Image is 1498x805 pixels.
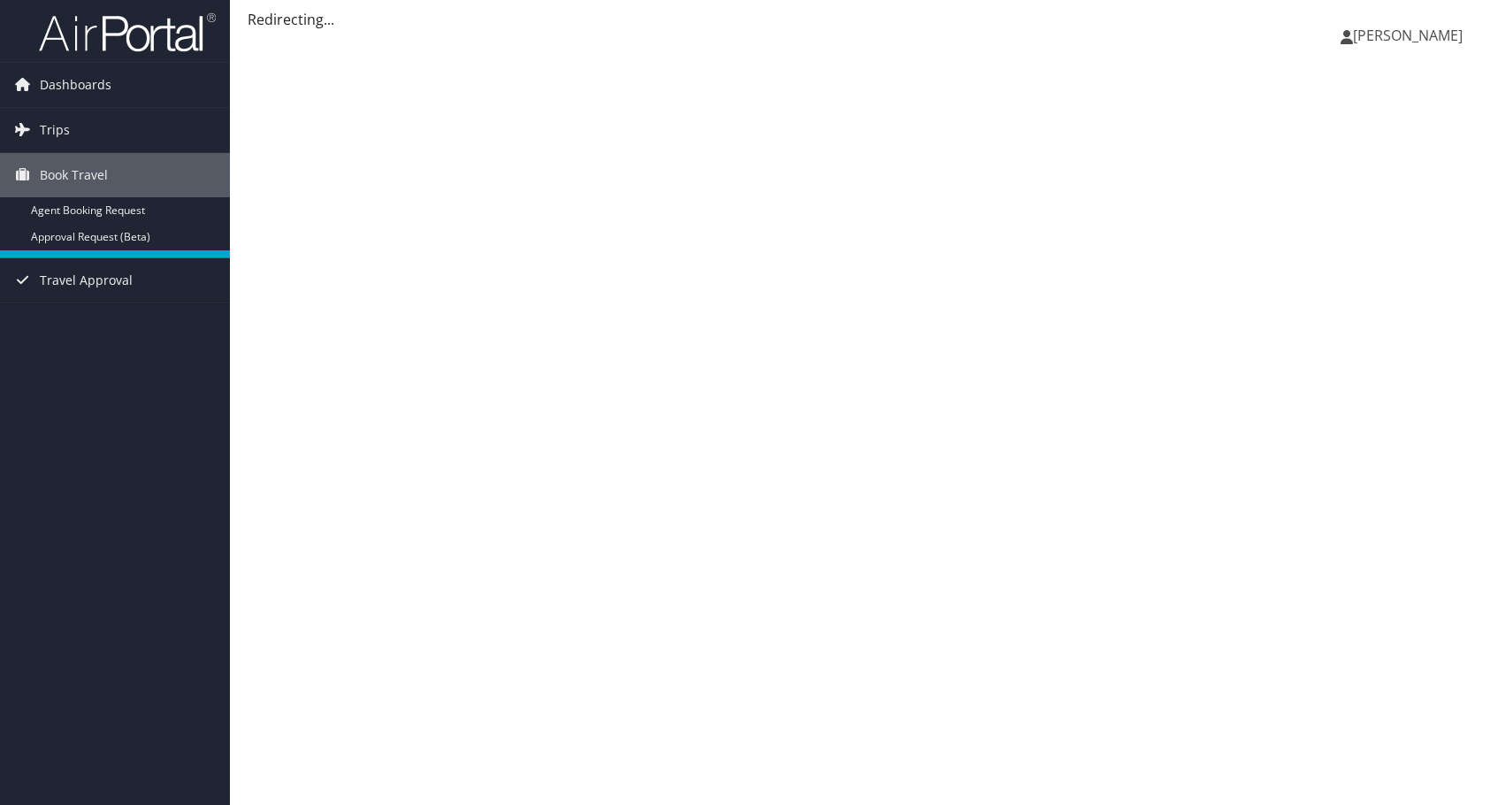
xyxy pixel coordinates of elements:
span: [PERSON_NAME] [1353,26,1463,45]
span: Trips [40,108,70,152]
span: Book Travel [40,153,108,197]
span: Travel Approval [40,258,133,303]
img: airportal-logo.png [39,11,216,53]
span: Dashboards [40,63,111,107]
a: [PERSON_NAME] [1341,9,1480,62]
div: Redirecting... [248,9,1480,30]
